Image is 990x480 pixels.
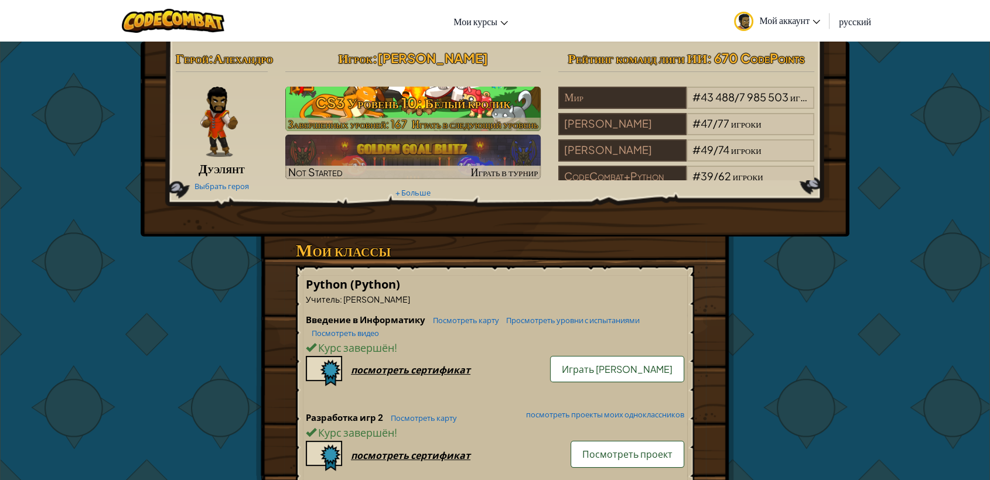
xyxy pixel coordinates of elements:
[306,441,342,471] img: certificate-icon.png
[500,316,640,325] a: Просмотреть уровни с испытаниями
[306,364,470,376] a: посмотреть сертификат
[285,90,541,116] h3: CS3 Уровень 10: Белый кролик
[338,50,372,66] span: Игрок
[213,50,272,66] span: Алехандро
[558,87,686,109] div: Мир
[412,117,538,131] span: Играть в следующий уровень
[558,177,814,190] a: CodeCombat+Python#39/62игроки
[285,87,541,131] a: Играть в следующий уровень
[285,135,541,179] img: Golden Goal
[701,116,713,130] span: 47
[728,2,826,39] a: Мой аккаунт
[285,135,541,179] a: Not StartedИграть в турнир
[342,294,410,304] span: [PERSON_NAME]
[692,116,701,130] span: #
[373,50,377,66] span: :
[385,413,457,423] a: Посмотреть карту
[718,169,731,183] span: 62
[351,449,470,461] div: посмотреть сертификат
[394,426,397,439] span: !
[306,449,470,461] a: посмотреть сертификат
[306,314,427,325] span: Введение в Информатику
[701,169,714,183] span: 39
[306,294,340,304] span: Учитель
[306,328,379,338] a: Посмотреть видео
[448,5,514,37] a: Мои курсы
[176,50,209,66] span: Герой
[306,412,385,423] span: Разработка игр 2
[558,139,686,162] div: [PERSON_NAME]
[340,294,342,304] span: :
[194,181,249,191] a: Выбрать героя
[739,90,788,104] span: 7 985 503
[306,356,342,386] img: certificate-icon.png
[701,90,735,104] span: 43 488
[285,87,541,131] img: CS3 Уровень 10: Белый кролик
[288,165,343,179] span: Not Started
[707,50,805,66] span: : 670 CodePoints
[122,9,224,33] img: CodeCombat logo
[296,236,694,263] h3: Мои классы
[718,116,729,130] span: 77
[558,150,814,164] a: [PERSON_NAME]#49/74игроки
[692,169,701,183] span: #
[558,166,686,188] div: CodeCombat+Python
[394,341,397,354] span: !
[701,143,714,156] span: 49
[199,160,245,176] span: Дуэлянт
[471,165,538,179] span: Играть в турнир
[427,316,499,325] a: Посмотреть карту
[733,169,763,183] span: игроки
[692,143,701,156] span: #
[718,143,729,156] span: 74
[288,117,407,131] span: Завершенных уровней: 167
[306,276,350,292] span: Python
[558,98,814,111] a: Мир#43 488/7 985 503игроки
[520,411,684,419] a: посмотреть проекты моих одноклассников
[558,124,814,138] a: [PERSON_NAME]#47/77игроки
[714,143,718,156] span: /
[714,169,718,183] span: /
[734,12,753,31] img: avatar
[200,87,238,157] img: duelist-pose.png
[582,448,672,460] span: Посмотреть проект
[731,143,762,156] span: игроки
[790,90,821,104] span: игроки
[350,276,400,292] span: (Python)
[839,15,871,28] span: русский
[316,426,394,439] span: Курс завершён
[731,116,762,130] span: игроки
[558,113,686,135] div: [PERSON_NAME]
[692,90,701,104] span: #
[316,341,394,354] span: Курс завершён
[568,50,706,66] span: Рейтинг команд лиги ИИ
[209,50,213,66] span: :
[453,15,497,28] span: Мои курсы
[562,363,672,375] span: Играть [PERSON_NAME]
[735,90,739,104] span: /
[377,50,488,66] span: [PERSON_NAME]
[759,14,820,26] span: Мой аккаунт
[395,188,431,197] a: + Больше
[351,364,470,376] div: посмотреть сертификат
[713,116,718,130] span: /
[833,5,877,37] a: русский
